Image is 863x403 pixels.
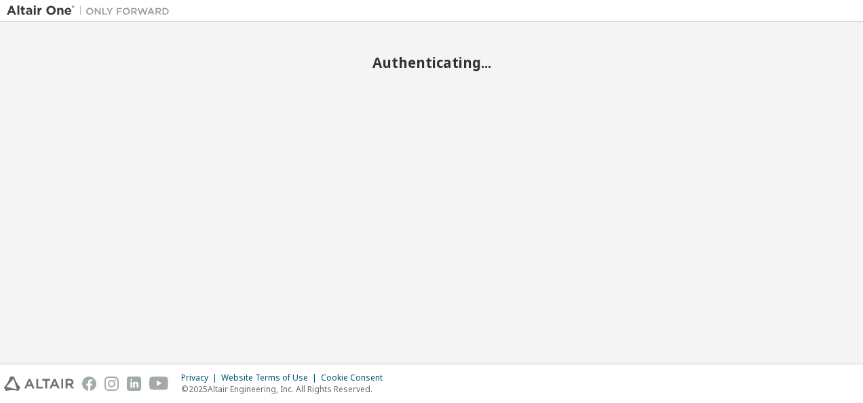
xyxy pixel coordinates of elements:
div: Website Terms of Use [221,372,321,383]
h2: Authenticating... [7,54,856,71]
div: Cookie Consent [321,372,391,383]
div: Privacy [181,372,221,383]
img: facebook.svg [82,377,96,391]
img: instagram.svg [104,377,119,391]
img: altair_logo.svg [4,377,74,391]
img: Altair One [7,4,176,18]
img: youtube.svg [149,377,169,391]
img: linkedin.svg [127,377,141,391]
p: © 2025 Altair Engineering, Inc. All Rights Reserved. [181,383,391,395]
